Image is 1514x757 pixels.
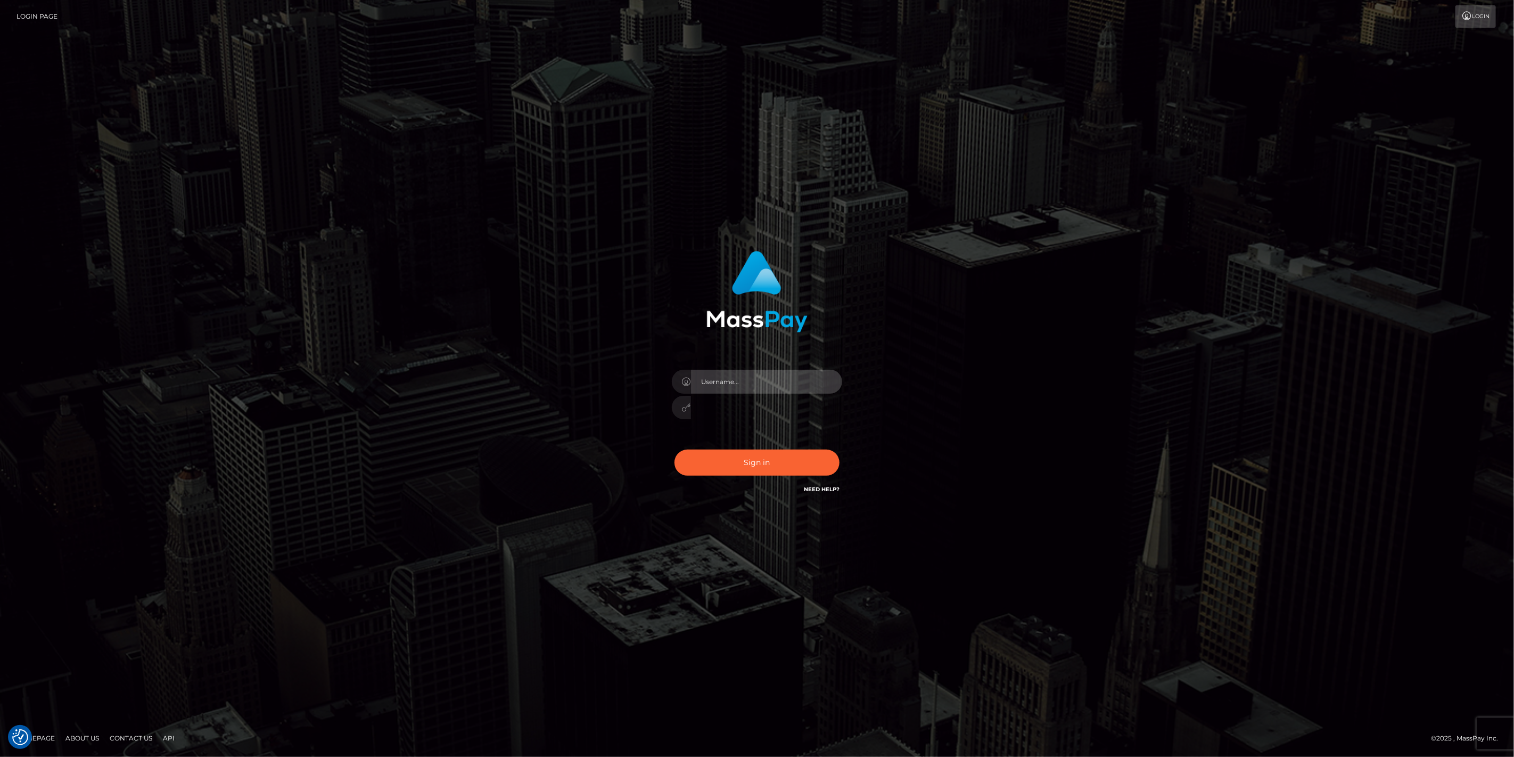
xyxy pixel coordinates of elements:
[1455,5,1496,28] a: Login
[105,730,157,746] a: Contact Us
[804,486,840,493] a: Need Help?
[159,730,179,746] a: API
[12,730,59,746] a: Homepage
[674,450,840,476] button: Sign in
[17,5,57,28] a: Login Page
[691,370,842,394] input: Username...
[706,251,808,332] img: MassPay Login
[61,730,103,746] a: About Us
[12,729,28,745] img: Revisit consent button
[12,729,28,745] button: Consent Preferences
[1431,732,1506,744] div: © 2025 , MassPay Inc.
